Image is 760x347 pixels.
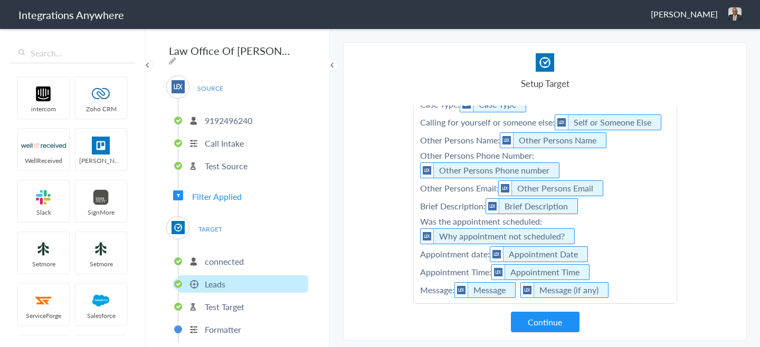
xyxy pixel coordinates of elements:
[651,8,718,20] span: [PERSON_NAME]
[421,163,434,178] img: lex-app-logo.svg
[11,43,135,63] input: Search...
[498,180,603,196] li: Other Persons Email
[486,198,578,214] li: Brief Description
[79,240,123,258] img: setmoreNew.jpg
[75,259,127,268] span: Setmore
[75,156,127,165] span: [PERSON_NAME]
[79,292,123,310] img: salesforce-logo.svg
[491,264,590,280] li: Appointment Time
[18,208,69,217] span: Slack
[205,137,244,149] p: Call Intake
[499,181,512,196] img: lex-app-logo.svg
[728,7,742,21] img: roberson-headshot-1.jpg
[511,312,579,332] button: Continue
[454,282,516,298] li: Message
[205,114,252,127] p: 9192496240
[21,240,66,258] img: setmoreNew.jpg
[492,265,505,279] img: lex-app-logo.svg
[205,301,244,313] p: Test Target
[18,259,69,268] span: Setmore
[413,77,677,90] h4: Setup Target
[21,292,66,310] img: serviceforge-icon.png
[172,221,185,234] img: Clio.jpg
[21,188,66,206] img: slack-logo.svg
[414,91,677,303] p: Case Type: Calling for yourself or someone else: Other Persons Name: Other Persons Phone Number: ...
[18,104,69,113] span: intercom
[18,156,69,165] span: WellReceived
[18,311,69,320] span: ServiceForge
[205,255,244,267] p: connected
[420,228,575,244] li: Why appointment not scheduled?
[205,323,241,335] p: Formatter
[190,81,230,95] span: SOURCE
[172,80,185,93] img: lex-app-logo.svg
[75,208,127,217] span: SignMore
[536,53,554,72] img: Clio.jpg
[79,137,123,155] img: trello.png
[79,188,123,206] img: signmore-logo.png
[75,311,127,320] span: Salesforce
[21,85,66,103] img: intercom-logo.svg
[205,160,248,172] p: Test Source
[521,283,534,297] img: lex-app-logo.svg
[18,7,124,22] h1: Integrations Anywhere
[490,247,503,262] img: lex-app-logo.svg
[520,282,609,298] li: Message (if any)
[421,229,434,244] img: lex-app-logo.svg
[205,278,225,290] p: Leads
[420,162,559,178] li: Other Persons Phone number
[486,199,499,214] img: lex-app-logo.svg
[21,137,66,155] img: wr-logo.svg
[455,283,468,297] img: lex-app-logo.svg
[555,115,568,130] img: lex-app-logo.svg
[500,132,606,148] li: Other Persons Name
[500,133,514,148] img: lex-app-logo.svg
[75,104,127,113] span: Zoho CRM
[79,85,123,103] img: zoho-logo.svg
[490,246,588,262] li: Appointment Date
[555,114,661,130] li: Self or Someone Else
[190,222,230,236] span: TARGET
[192,190,242,203] span: Filter Applied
